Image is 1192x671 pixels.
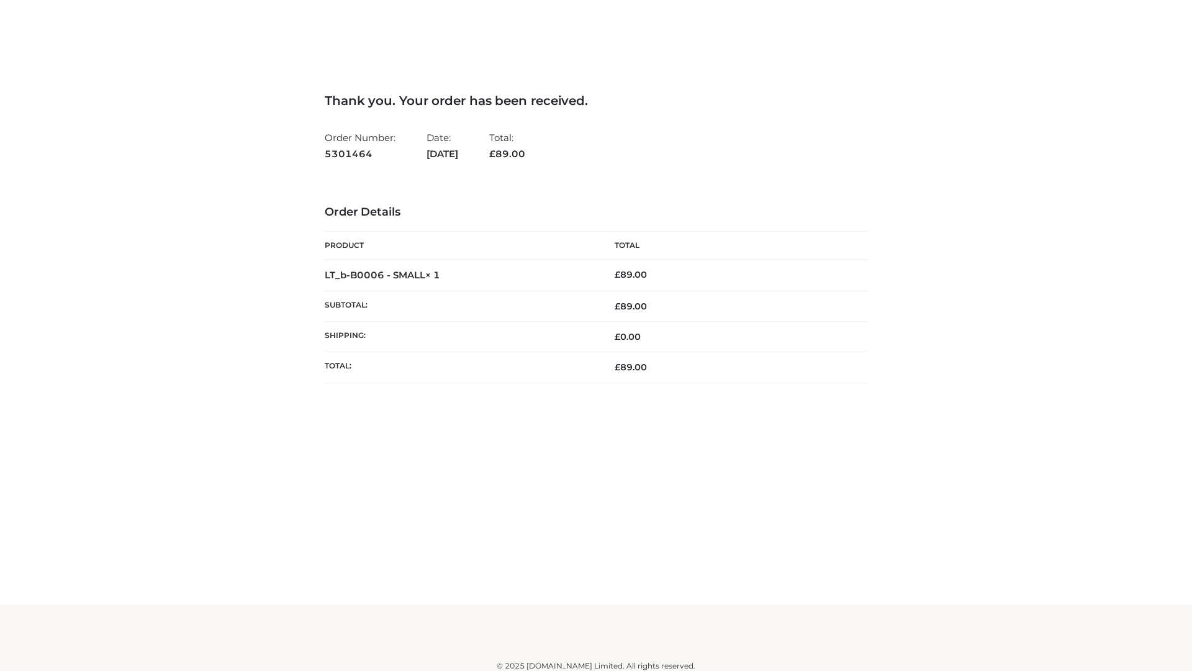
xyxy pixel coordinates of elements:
[615,331,641,342] bdi: 0.00
[615,269,620,280] span: £
[489,148,495,160] span: £
[325,127,395,165] li: Order Number:
[325,206,867,219] h3: Order Details
[615,301,620,312] span: £
[425,269,440,281] strong: × 1
[325,146,395,162] strong: 5301464
[427,146,458,162] strong: [DATE]
[615,331,620,342] span: £
[615,269,647,280] bdi: 89.00
[489,148,525,160] span: 89.00
[325,232,596,260] th: Product
[325,93,867,108] h3: Thank you. Your order has been received.
[596,232,867,260] th: Total
[325,322,596,352] th: Shipping:
[615,362,647,373] span: 89.00
[615,301,647,312] span: 89.00
[325,269,440,281] strong: LT_b-B0006 - SMALL
[489,127,525,165] li: Total:
[325,291,596,321] th: Subtotal:
[325,352,596,383] th: Total:
[615,362,620,373] span: £
[427,127,458,165] li: Date:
